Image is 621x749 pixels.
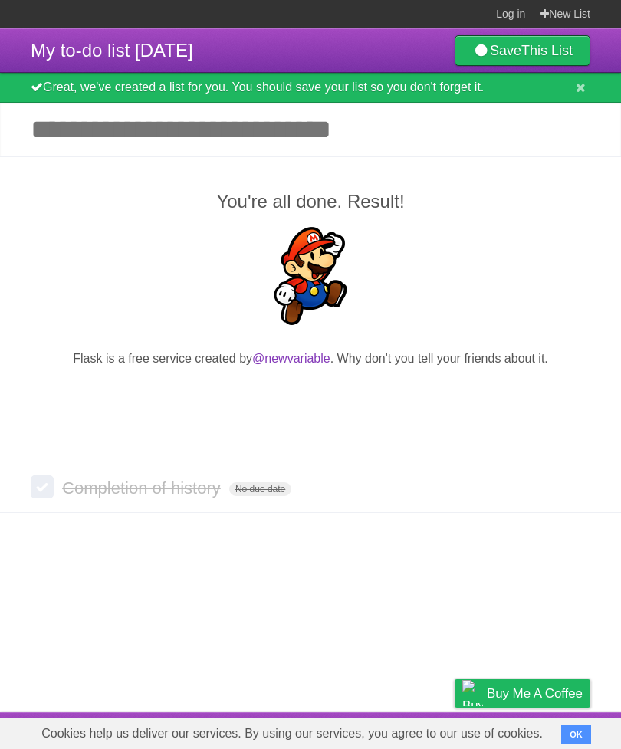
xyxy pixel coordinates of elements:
[561,725,591,744] button: OK
[31,350,590,368] p: Flask is a free service created by . Why don't you tell your friends about it.
[383,716,416,745] a: Terms
[251,716,283,745] a: About
[229,482,291,496] span: No due date
[455,679,590,708] a: Buy me a coffee
[261,227,360,325] img: Super Mario
[487,680,583,707] span: Buy me a coffee
[301,716,363,745] a: Developers
[26,718,558,749] span: Cookies help us deliver our services. By using our services, you agree to our use of cookies.
[62,478,225,498] span: Completion of history
[31,40,193,61] span: My to-do list [DATE]
[283,387,339,409] iframe: X Post Button
[521,43,573,58] b: This List
[31,475,54,498] label: Done
[31,188,590,215] h2: You're all done. Result!
[252,352,330,365] a: @newvariable
[435,716,475,745] a: Privacy
[455,35,590,66] a: SaveThis List
[462,680,483,706] img: Buy me a coffee
[494,716,590,745] a: Suggest a feature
